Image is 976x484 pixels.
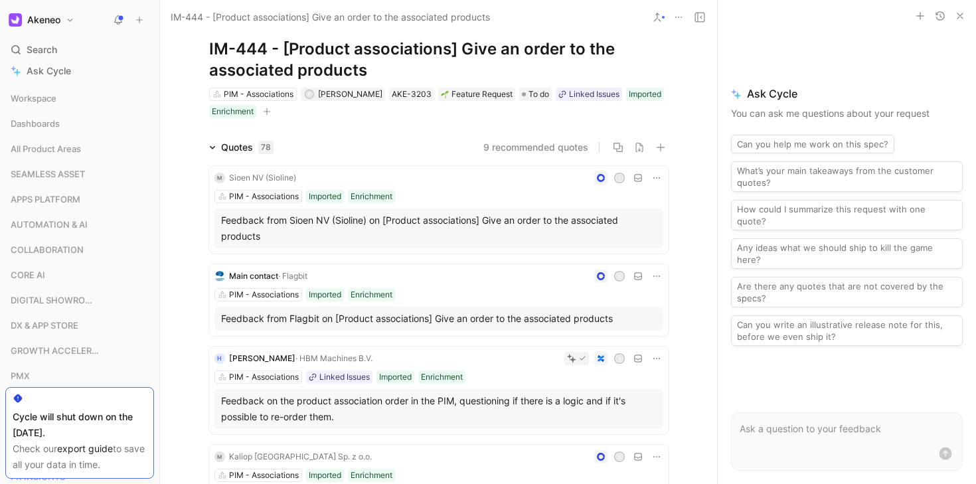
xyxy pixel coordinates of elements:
button: How could I summarize this request with one quote? [731,200,963,230]
span: COLLABORATION [11,243,84,256]
div: CORE AI [5,265,154,289]
span: · HBM Machines B.V. [295,353,372,363]
div: Search [5,40,154,60]
div: Linked Issues [319,370,370,384]
div: PIM - Associations [224,88,293,101]
div: 🌱Feature Request [438,88,515,101]
img: Akeneo [9,13,22,27]
div: PIM - Associations [229,469,299,482]
span: Ask Cycle [27,63,71,79]
span: · Flagbit [278,271,307,281]
div: CORE AI [5,265,154,285]
p: You can ask me questions about your request [731,106,963,121]
div: P [306,90,313,98]
div: H [214,353,225,364]
span: Workspace [11,92,56,105]
div: Kaliop [GEOGRAPHIC_DATA] Sp. z o.o. [229,450,372,463]
div: AUTOMATION & AI [5,214,154,234]
div: Imported [379,370,412,384]
h1: IM-444 - [Product associations] Give an order to the associated products [209,39,669,81]
span: Dashboards [11,117,60,130]
div: All Product Areas [5,139,154,159]
div: Sioen NV (Sioline) [229,171,296,185]
a: Ask Cycle [5,61,154,81]
div: PIM - Associations [229,190,299,203]
div: PIM - Associations [229,288,299,301]
div: COLLABORATION [5,240,154,260]
div: Quotes [221,139,274,155]
div: Feedback from Flagbit on [Product associations] Give an order to the associated products [221,311,657,327]
div: Enrichment [421,370,463,384]
button: Can you write an illustrative release note for this, before we even ship it? [731,315,963,346]
div: Feedback from Sioen NV (Sioline) on [Product associations] Give an order to the associated products [221,212,657,244]
span: All Product Areas [11,142,81,155]
span: To do [529,88,549,101]
div: S [615,453,623,461]
div: Imported [629,88,661,101]
div: Enrichment [212,105,254,118]
span: IM-444 - [Product associations] Give an order to the associated products [171,9,490,25]
div: PMX [5,366,154,390]
div: M [214,451,225,462]
span: [PERSON_NAME] [229,353,295,363]
button: Are there any quotes that are not covered by the specs? [731,277,963,307]
div: DIGITAL SHOWROOM [5,290,154,314]
div: Quotes78 [204,139,279,155]
div: S [615,272,623,281]
div: Enrichment [351,190,392,203]
div: Imported [309,469,341,482]
div: M [214,173,225,183]
span: DIGITAL SHOWROOM [11,293,99,307]
button: Can you help me work on this spec? [731,135,894,153]
span: Search [27,42,57,58]
div: Cycle will shut down on the [DATE]. [13,409,147,441]
span: PMX [11,369,30,382]
div: Linked Issues [569,88,619,101]
button: Any ideas what we should ship to kill the game here? [731,238,963,269]
div: PMX [5,366,154,386]
div: 78 [258,141,274,154]
a: export guide [57,443,113,454]
div: AUTOMATION & AI [5,214,154,238]
button: AkeneoAkeneo [5,11,78,29]
div: Workspace [5,88,154,108]
h1: Akeneo [27,14,60,26]
img: 🌱 [441,90,449,98]
div: APPS PLATFORM [5,189,154,209]
div: DX & APP STORE [5,315,154,339]
div: Dashboards [5,114,154,137]
div: Feature Request [441,88,513,101]
img: logo [214,271,225,282]
button: 9 recommended quotes [483,139,588,155]
span: Main contact [229,271,278,281]
div: Imported [309,288,341,301]
div: Enrichment [351,288,392,301]
span: GROWTH ACCELERATION [11,344,102,357]
div: AKE-3203 [392,88,432,101]
span: APPS PLATFORM [11,193,80,206]
div: PIM - Associations [229,370,299,384]
div: GROWTH ACCELERATION [5,341,154,364]
button: What’s your main takeaways from the customer quotes? [731,161,963,192]
div: APPS PLATFORM [5,189,154,213]
span: [PERSON_NAME] [318,89,382,99]
div: Check our to save all your data in time. [13,441,147,473]
div: DIGITAL SHOWROOM [5,290,154,310]
div: To do [519,88,552,101]
div: Feedback on the product association order in the PIM, questioning if there is a logic and if it's... [221,393,657,425]
span: SEAMLESS ASSET [11,167,85,181]
span: Ask Cycle [731,86,963,102]
div: All Product Areas [5,139,154,163]
div: Imported [309,190,341,203]
div: S [615,355,623,363]
span: AUTOMATION & AI [11,218,88,231]
div: Dashboards [5,114,154,133]
div: COLLABORATION [5,240,154,264]
div: SEAMLESS ASSET [5,164,154,188]
div: T [615,174,623,183]
div: SEAMLESS ASSET [5,164,154,184]
span: CORE AI [11,268,45,282]
div: DX & APP STORE [5,315,154,335]
span: DX & APP STORE [11,319,78,332]
div: GROWTH ACCELERATION [5,341,154,361]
